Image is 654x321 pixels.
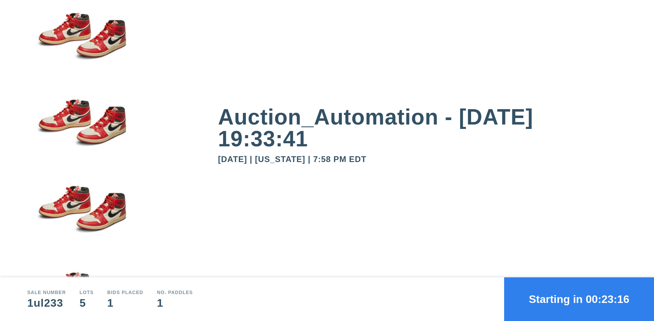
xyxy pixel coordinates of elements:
div: Lots [80,290,94,295]
div: Bids Placed [107,290,143,295]
img: small [27,173,136,260]
div: 1ul233 [27,297,66,308]
button: Starting in 00:23:16 [504,277,654,321]
div: No. Paddles [157,290,193,295]
img: small [27,0,136,87]
div: [DATE] | [US_STATE] | 7:58 PM EDT [218,155,627,163]
img: small [27,87,136,173]
div: Auction_Automation - [DATE] 19:33:41 [218,106,627,150]
div: 5 [80,297,94,308]
div: 1 [157,297,193,308]
div: 1 [107,297,143,308]
div: Sale number [27,290,66,295]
